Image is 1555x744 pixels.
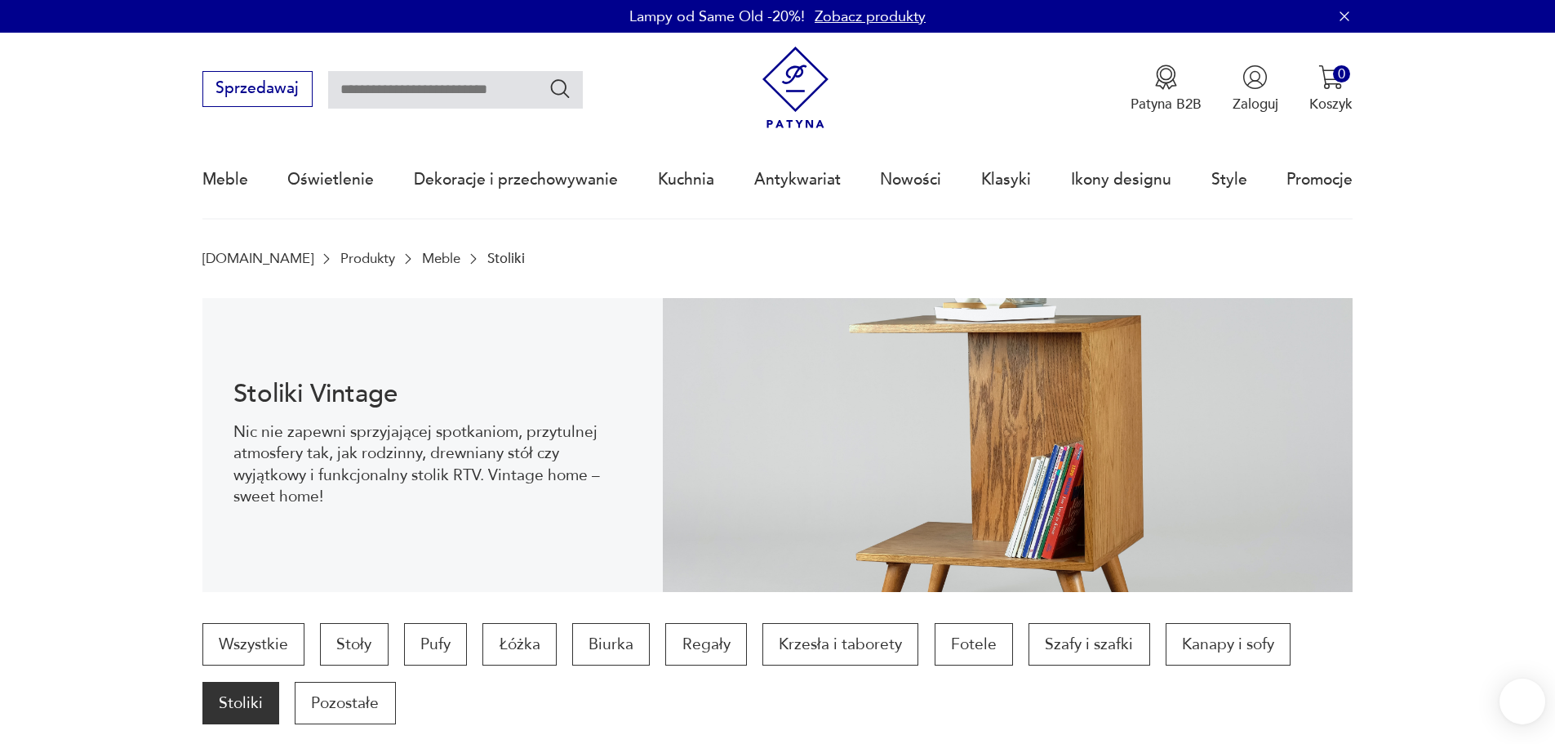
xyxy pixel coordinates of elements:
iframe: Smartsupp widget button [1499,679,1545,724]
a: Pozostałe [295,682,395,724]
a: Regały [665,623,746,666]
a: Kuchnia [658,142,714,217]
p: Nic nie zapewni sprzyjającej spotkaniom, przytulnej atmosfery tak, jak rodzinny, drewniany stół c... [233,421,631,508]
button: Sprzedawaj [202,71,313,107]
p: Zaloguj [1233,95,1278,114]
button: 0Koszyk [1309,65,1353,114]
a: Style [1211,142,1247,217]
a: Promocje [1286,142,1353,217]
a: [DOMAIN_NAME] [202,251,313,266]
a: Zobacz produkty [815,7,926,27]
a: Wszystkie [202,623,304,666]
a: Ikony designu [1071,142,1171,217]
h1: Stoliki Vintage [233,382,631,406]
p: Lampy od Same Old -20%! [629,7,805,27]
a: Sprzedawaj [202,83,313,96]
a: Dekoracje i przechowywanie [414,142,618,217]
a: Szafy i szafki [1029,623,1149,666]
a: Fotele [935,623,1013,666]
a: Stoliki [202,682,279,724]
p: Patyna B2B [1131,95,1202,114]
button: Szukaj [549,77,572,100]
p: Stoliki [487,251,525,266]
a: Meble [202,142,248,217]
a: Łóżka [482,623,556,666]
a: Oświetlenie [287,142,374,217]
a: Nowości [880,142,941,217]
a: Pufy [404,623,467,666]
a: Kanapy i sofy [1166,623,1291,666]
a: Meble [422,251,460,266]
img: Patyna - sklep z meblami i dekoracjami vintage [754,47,837,129]
img: 2a258ee3f1fcb5f90a95e384ca329760.jpg [663,298,1353,592]
button: Zaloguj [1233,65,1278,114]
p: Koszyk [1309,95,1353,114]
div: 0 [1333,65,1350,82]
img: Ikonka użytkownika [1242,65,1268,90]
button: Patyna B2B [1131,65,1202,114]
a: Antykwariat [754,142,841,217]
img: Ikona medalu [1153,65,1179,90]
a: Klasyki [981,142,1031,217]
a: Ikona medaluPatyna B2B [1131,65,1202,114]
img: Ikona koszyka [1318,65,1344,90]
a: Stoły [320,623,388,666]
a: Biurka [572,623,650,666]
a: Krzesła i taborety [762,623,918,666]
a: Produkty [340,251,395,266]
